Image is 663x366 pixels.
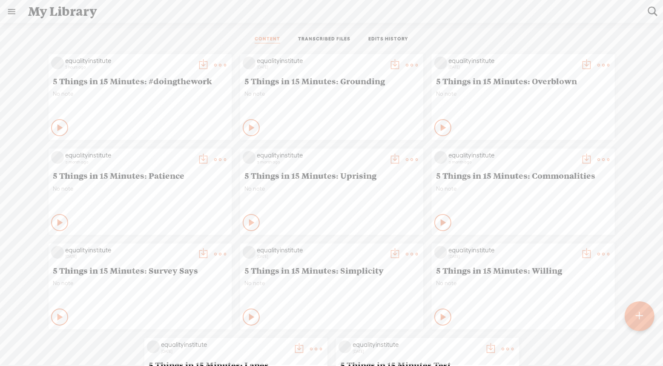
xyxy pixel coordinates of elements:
span: No note [53,185,227,192]
img: videoLoading.png [434,57,447,69]
span: 5 Things in 15 Minutes: Commonalities [436,170,610,180]
div: equalityinstitute [449,57,577,65]
span: No note [53,280,227,287]
a: TRANSCRIBED FILES [298,36,350,43]
a: CONTENT [255,36,280,43]
div: [DATE] [66,254,193,259]
img: videoLoading.png [434,151,447,164]
span: No note [436,185,610,192]
span: 5 Things in 15 Minutes: Patience [53,170,227,180]
span: 5 Things in 15 Minutes: Overblown [436,76,610,86]
div: [DATE] [257,65,385,70]
img: videoLoading.png [51,57,64,69]
div: [DATE] [449,65,577,70]
img: videoLoading.png [243,246,255,259]
div: equalityinstitute [353,340,481,349]
div: [DATE] [449,254,577,259]
div: equalityinstitute [257,57,385,65]
span: No note [53,90,227,97]
span: 5 Things in 15 Minutes: Simplicity [245,265,419,275]
span: 5 Things in 15 Minutes: #doingthework [53,76,227,86]
div: equalityinstitute [66,57,193,65]
span: No note [436,90,610,97]
div: [DATE] [161,349,289,354]
span: No note [436,280,610,287]
img: videoLoading.png [51,246,64,259]
div: equalityinstitute [449,246,577,254]
div: equalityinstitute [449,151,577,160]
div: a month ago [449,160,577,165]
div: My Library [22,0,642,23]
div: 5 hours ago [66,65,193,70]
div: equalityinstitute [257,151,385,160]
span: No note [245,280,419,287]
img: videoLoading.png [147,340,160,353]
div: equalityinstitute [66,246,193,254]
span: 5 Things in 15 Minutes: Survey Says [53,265,227,275]
span: No note [245,185,419,192]
img: videoLoading.png [339,340,351,353]
span: No note [245,90,419,97]
div: equalityinstitute [161,340,289,349]
div: [DATE] [353,349,481,354]
div: equalityinstitute [257,246,385,254]
img: videoLoading.png [243,151,255,164]
span: 5 Things in 15 Minutes: Willing [436,265,610,275]
div: equalityinstitute [66,151,193,160]
img: videoLoading.png [434,246,447,259]
span: 5 Things in 15 Minutes: Grounding [245,76,419,86]
div: a month ago [257,160,385,165]
div: [DATE] [257,254,385,259]
img: videoLoading.png [243,57,255,69]
span: 5 Things in 15 Minutes: Uprising [245,170,419,180]
a: EDITS HISTORY [368,36,408,43]
img: videoLoading.png [51,151,64,164]
div: a month ago [66,160,193,165]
